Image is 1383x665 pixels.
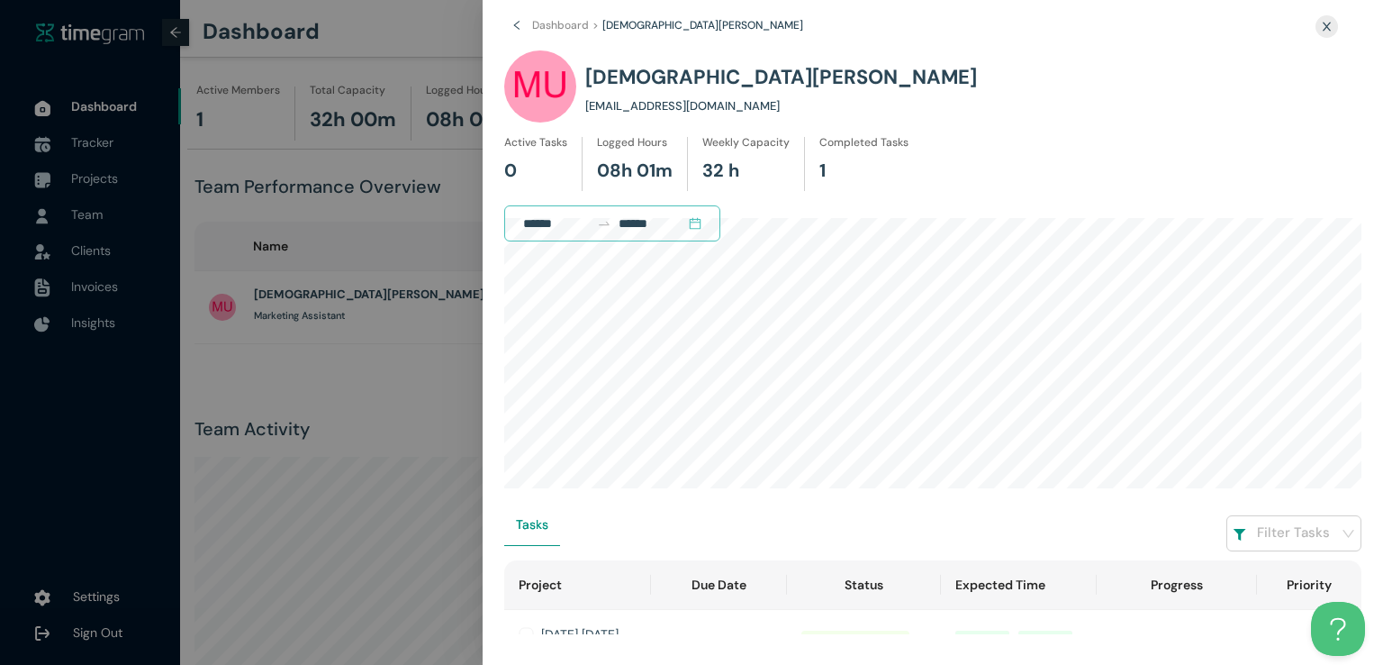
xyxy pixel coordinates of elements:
th: Expected Time [941,560,1097,610]
h1: [DEMOGRAPHIC_DATA][PERSON_NAME] [585,57,977,97]
th: Due Date [651,560,787,610]
span: swap-right [597,216,611,231]
h1: Filter Tasks [1257,523,1330,544]
h1: Logged Hours [597,134,667,151]
h1: 1 [819,157,826,185]
h1: [EMAIL_ADDRESS][DOMAIN_NAME] [585,97,780,115]
th: Priority [1257,560,1361,610]
span: > [592,18,599,32]
h1: 0 [504,157,517,185]
img: filterIcon [1233,529,1246,542]
iframe: Toggle Customer Support [1311,602,1365,656]
th: Status [787,560,941,610]
div: Tasks [516,515,548,534]
h1: 32 h [702,157,739,185]
span: completed [801,631,909,658]
button: Collapse row [520,627,534,642]
th: Project [504,560,651,610]
div: [DATE] [DATE] Tasks [541,624,637,664]
span: left [511,20,532,34]
span: to [597,216,611,231]
h1: Completed Tasks [819,134,908,151]
th: Progress [1097,560,1257,610]
span: [DEMOGRAPHIC_DATA][PERSON_NAME] [602,18,803,32]
h1: 08h 01m [597,157,673,185]
button: Close [1310,14,1343,39]
h1: Active Tasks [504,134,567,151]
span: Dashboard [532,18,589,32]
img: UserIcon [504,50,576,123]
h1: Weekly Capacity [702,134,790,151]
span: down [1342,527,1355,541]
span: close [1321,21,1333,32]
